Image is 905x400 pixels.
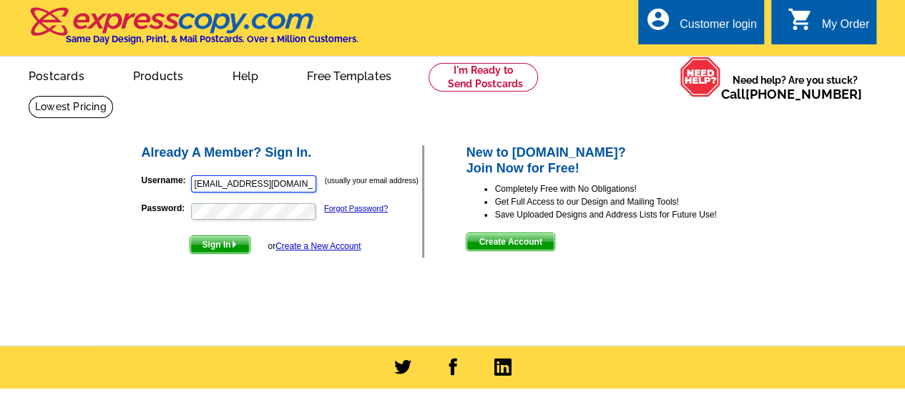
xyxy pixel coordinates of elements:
i: account_circle [645,6,671,32]
li: Save Uploaded Designs and Address Lists for Future Use! [494,208,765,221]
a: Products [110,58,207,92]
a: Create a New Account [275,241,361,251]
label: Password: [142,202,190,215]
button: Create Account [466,233,554,251]
span: Sign In [190,236,250,253]
a: Help [209,58,281,92]
h2: New to [DOMAIN_NAME]? Join Now for Free! [466,145,765,176]
i: shopping_cart [787,6,813,32]
a: shopping_cart My Order [787,16,869,34]
a: [PHONE_NUMBER] [745,87,862,102]
small: (usually your email address) [325,176,419,185]
button: Sign In [190,235,250,254]
h2: Already A Member? Sign In. [142,145,423,161]
label: Username: [142,174,190,187]
img: help [680,57,721,97]
a: Postcards [6,58,107,92]
img: button-next-arrow-white.png [231,241,238,248]
div: My Order [821,18,869,38]
li: Completely Free with No Obligations! [494,182,765,195]
span: Need help? Are you stuck? [721,73,869,102]
span: Call [721,87,862,102]
a: Same Day Design, Print, & Mail Postcards. Over 1 Million Customers. [29,17,358,44]
span: Create Account [466,233,554,250]
a: Free Templates [284,58,414,92]
h4: Same Day Design, Print, & Mail Postcards. Over 1 Million Customers. [66,34,358,44]
a: account_circle Customer login [645,16,757,34]
div: Customer login [680,18,757,38]
li: Get Full Access to our Design and Mailing Tools! [494,195,765,208]
div: or [268,240,361,253]
a: Forgot Password? [324,204,388,213]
